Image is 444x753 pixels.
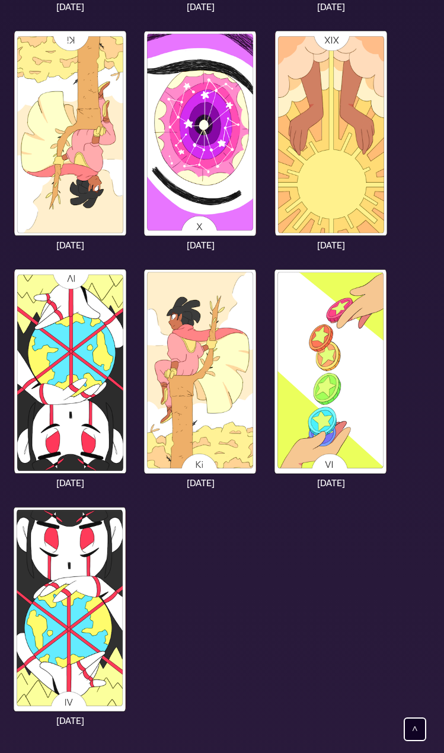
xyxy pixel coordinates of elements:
p: [DATE] [11,238,129,253]
img: August 3, 2025 [141,267,260,476]
p: [DATE] [141,476,260,490]
p: [DATE] [271,476,390,490]
p: [DATE] [271,238,390,253]
img: August 7, 2025 [11,28,129,238]
img: August 5, 2025 [271,28,390,238]
img: August 2, 2025 [271,267,390,476]
button: ^ [404,717,426,741]
img: August 1, 2025 [11,505,129,714]
img: August 4, 2025 [11,267,129,476]
p: [DATE] [11,476,129,490]
img: August 6, 2025 [141,28,260,238]
p: [DATE] [11,714,129,728]
p: [DATE] [141,238,260,253]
